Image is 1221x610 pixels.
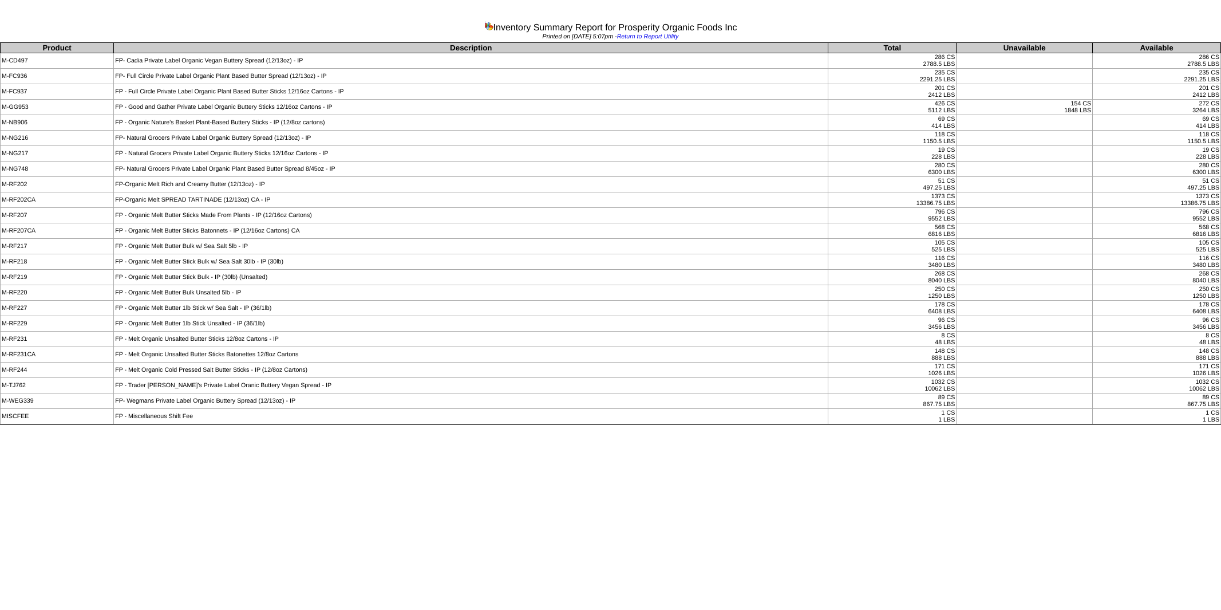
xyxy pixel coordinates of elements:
td: M-RF231CA [1,347,114,363]
td: 286 CS 2788.5 LBS [1093,53,1221,69]
td: FP - Organic Melt Butter Sticks Made From Plants - IP (12/16oz Cartons) [114,208,828,223]
td: 116 CS 3480 LBS [828,254,957,270]
td: FP-Organic Melt Rich and Creamy Butter (12/13oz) - IP [114,177,828,192]
td: M-RF220 [1,285,114,301]
td: 250 CS 1250 LBS [1093,285,1221,301]
td: M-RF219 [1,270,114,285]
td: M-GG953 [1,100,114,115]
td: FP - Natural Grocers Private Label Organic Buttery Sticks 12/16oz Cartons - IP [114,146,828,162]
td: FP- Natural Grocers Private Label Organic Plant Based Butter Spread 8/45oz - IP [114,162,828,177]
td: 280 CS 6300 LBS [1093,162,1221,177]
td: M-FC936 [1,69,114,84]
img: graph.gif [484,21,493,30]
td: 89 CS 867.75 LBS [828,393,957,409]
td: FP - Organic Melt Butter 1lb Stick Unsalted - IP (36/1lb) [114,316,828,332]
td: 201 CS 2412 LBS [1093,84,1221,100]
td: 796 CS 9552 LBS [828,208,957,223]
td: 105 CS 525 LBS [828,239,957,254]
td: 568 CS 6816 LBS [828,223,957,239]
td: M-NG216 [1,131,114,146]
td: 148 CS 888 LBS [828,347,957,363]
td: 8 CS 48 LBS [1093,332,1221,347]
td: FP-Organic Melt SPREAD TARTINADE (12/13oz) CA - IP [114,192,828,208]
td: M-RF202CA [1,192,114,208]
td: FP - Organic Melt Butter Bulk Unsalted 5lb - IP [114,285,828,301]
td: FP - Organic Melt Butter 1lb Stick w/ Sea Salt - IP (36/1lb) [114,301,828,316]
td: M-FC937 [1,84,114,100]
td: 1 CS 1 LBS [828,409,957,424]
td: M-RF229 [1,316,114,332]
td: 272 CS 3264 LBS [1093,100,1221,115]
td: 268 CS 8040 LBS [1093,270,1221,285]
td: M-RF231 [1,332,114,347]
td: 1032 CS 10062 LBS [828,378,957,393]
td: 201 CS 2412 LBS [828,84,957,100]
td: 268 CS 8040 LBS [828,270,957,285]
td: M-RF244 [1,363,114,378]
a: Return to Report Utility [617,33,679,40]
td: FP- Cadia Private Label Organic Vegan Buttery Spread (12/13oz) - IP [114,53,828,69]
td: 1032 CS 10062 LBS [1093,378,1221,393]
td: 178 CS 6408 LBS [828,301,957,316]
td: 118 CS 1150.5 LBS [828,131,957,146]
td: M-RF202 [1,177,114,192]
td: 280 CS 6300 LBS [828,162,957,177]
td: 426 CS 5112 LBS [828,100,957,115]
td: FP- Full Circle Private Label Organic Plant Based Butter Spread (12/13oz) - IP [114,69,828,84]
td: M-TJ762 [1,378,114,393]
td: 1373 CS 13386.75 LBS [1093,192,1221,208]
td: 69 CS 414 LBS [1093,115,1221,131]
td: FP - Trader [PERSON_NAME]'s Private Label Oranic Buttery Vegan Spread - IP [114,378,828,393]
td: 8 CS 48 LBS [828,332,957,347]
td: 118 CS 1150.5 LBS [1093,131,1221,146]
td: FP- Natural Grocers Private Label Organic Buttery Spread (12/13oz) - IP [114,131,828,146]
td: 568 CS 6816 LBS [1093,223,1221,239]
td: 250 CS 1250 LBS [828,285,957,301]
td: M-NB906 [1,115,114,131]
td: FP - Good and Gather Private Label Organic Buttery Sticks 12/16oz Cartons - IP [114,100,828,115]
td: FP - Miscellaneous Shift Fee [114,409,828,424]
td: 154 CS 1848 LBS [957,100,1093,115]
td: M-NG217 [1,146,114,162]
td: 19 CS 228 LBS [1093,146,1221,162]
td: FP - Organic Melt Butter Stick Bulk - IP (30lb) (Unsalted) [114,270,828,285]
td: 89 CS 867.75 LBS [1093,393,1221,409]
th: Product [1,43,114,53]
td: M-WEG339 [1,393,114,409]
th: Total [828,43,957,53]
td: 286 CS 2788.5 LBS [828,53,957,69]
th: Unavailable [957,43,1093,53]
td: FP - Melt Organic Unsalted Butter Sticks Batonettes 12/8oz Cartons [114,347,828,363]
td: FP - Full Circle Private Label Organic Plant Based Butter Sticks 12/16oz Cartons - IP [114,84,828,100]
td: M-RF207 [1,208,114,223]
td: M-RF207CA [1,223,114,239]
td: M-RF218 [1,254,114,270]
td: 171 CS 1026 LBS [828,363,957,378]
td: 51 CS 497.25 LBS [1093,177,1221,192]
td: 96 CS 3456 LBS [828,316,957,332]
td: 1373 CS 13386.75 LBS [828,192,957,208]
td: 116 CS 3480 LBS [1093,254,1221,270]
td: FP - Melt Organic Cold Pressed Salt Butter Sticks - IP (12/8oz Cartons) [114,363,828,378]
td: M-RF227 [1,301,114,316]
td: 235 CS 2291.25 LBS [828,69,957,84]
td: M-CD497 [1,53,114,69]
td: M-NG748 [1,162,114,177]
td: FP - Organic Nature's Basket Plant-Based Buttery Sticks - IP (12/8oz cartons) [114,115,828,131]
td: M-RF217 [1,239,114,254]
td: 19 CS 228 LBS [828,146,957,162]
td: 171 CS 1026 LBS [1093,363,1221,378]
td: FP - Melt Organic Unsalted Butter Sticks 12/8oz Cartons - IP [114,332,828,347]
td: 178 CS 6408 LBS [1093,301,1221,316]
td: FP - Organic Melt Butter Sticks Batonnets - IP (12/16oz Cartons) CA [114,223,828,239]
td: 96 CS 3456 LBS [1093,316,1221,332]
td: 235 CS 2291.25 LBS [1093,69,1221,84]
td: 69 CS 414 LBS [828,115,957,131]
td: 51 CS 497.25 LBS [828,177,957,192]
th: Description [114,43,828,53]
td: FP- Wegmans Private Label Organic Buttery Spread (12/13oz) - IP [114,393,828,409]
th: Available [1093,43,1221,53]
td: 1 CS 1 LBS [1093,409,1221,424]
td: 796 CS 9552 LBS [1093,208,1221,223]
td: FP - Organic Melt Butter Bulk w/ Sea Salt 5lb - IP [114,239,828,254]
